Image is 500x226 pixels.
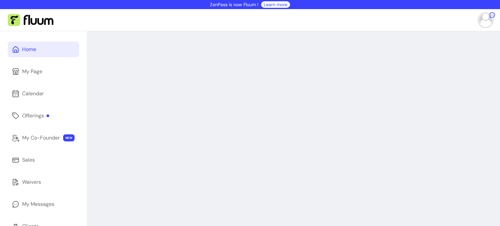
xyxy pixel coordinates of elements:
div: My Page [22,68,42,75]
a: My Co-Founder NEW [8,130,79,146]
a: Calendar [8,86,79,101]
div: My Co-Founder [22,134,60,142]
a: Waivers [8,174,79,190]
div: My Messages [22,200,54,208]
button: avatar [477,14,492,27]
a: Home [8,42,79,57]
div: Waivers [22,178,41,186]
a: Learn more [264,1,287,8]
span: NEW [63,134,75,141]
a: Offerings [8,108,79,124]
a: Sales [8,152,79,168]
div: Offerings [22,112,49,120]
div: Home [22,46,36,53]
p: ZenPass is now Fluum ! [210,1,258,8]
img: Fluum Logo [8,14,53,26]
a: My Messages [8,196,79,212]
img: avatar [479,14,492,27]
div: Sales [22,156,35,164]
div: Calendar [22,90,44,98]
a: My Page [8,64,79,79]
